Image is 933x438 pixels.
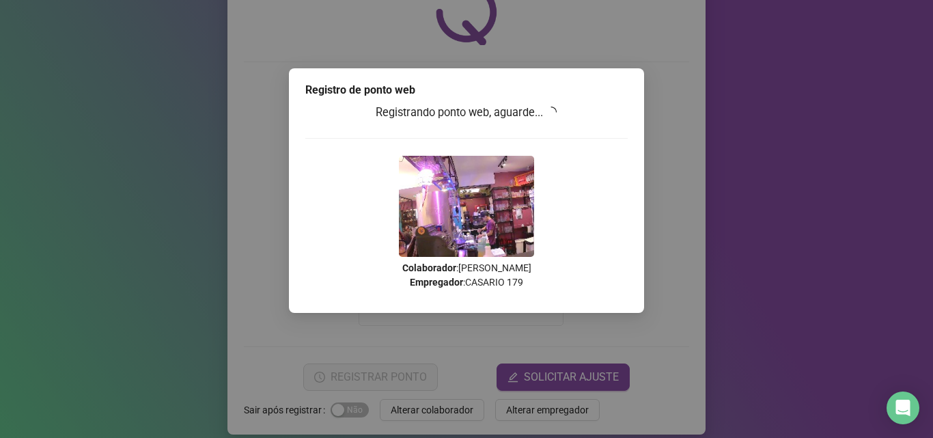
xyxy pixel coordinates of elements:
[399,156,534,257] img: 2Q==
[305,261,628,290] p: : [PERSON_NAME] : CASARIO 179
[887,392,919,424] div: Open Intercom Messenger
[305,82,628,98] div: Registro de ponto web
[305,104,628,122] h3: Registrando ponto web, aguarde...
[546,107,557,118] span: loading
[402,262,456,273] strong: Colaborador
[410,277,463,288] strong: Empregador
